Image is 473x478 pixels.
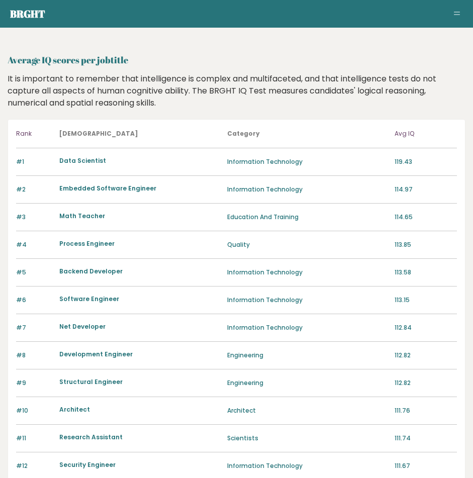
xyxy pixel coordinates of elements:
p: #8 [16,351,53,360]
p: #2 [16,185,53,194]
p: Rank [16,128,53,140]
p: #6 [16,296,53,305]
a: Embedded Software Engineer [59,184,156,193]
a: Process Engineer [59,239,115,248]
p: Engineering [227,378,389,388]
a: Net Developer [59,322,106,331]
p: 112.82 [395,351,457,360]
p: 114.65 [395,213,457,222]
a: Development Engineer [59,350,133,358]
p: Avg IQ [395,128,457,140]
a: Backend Developer [59,267,123,275]
p: 119.43 [395,157,457,166]
b: [DEMOGRAPHIC_DATA] [59,129,138,138]
p: 113.85 [395,240,457,249]
p: #4 [16,240,53,249]
p: #9 [16,378,53,388]
p: #12 [16,461,53,470]
p: Information Technology [227,296,389,305]
a: Math Teacher [59,212,105,220]
p: 111.76 [395,406,457,415]
a: Security Engineer [59,460,116,469]
a: Brght [10,7,45,21]
p: Engineering [227,351,389,360]
p: #1 [16,157,53,166]
a: Structural Engineer [59,377,123,386]
b: Category [227,129,260,138]
p: #11 [16,434,53,443]
div: It is important to remember that intelligence is complex and multifaceted, and that intelligence ... [4,73,469,109]
p: Quality [227,240,389,249]
p: 112.84 [395,323,457,332]
p: Information Technology [227,185,389,194]
p: Education And Training [227,213,389,222]
p: 113.15 [395,296,457,305]
p: Scientists [227,434,389,443]
p: Architect [227,406,389,415]
a: Research Assistant [59,433,123,441]
p: 114.97 [395,185,457,194]
a: Software Engineer [59,295,119,303]
p: 113.58 [395,268,457,277]
a: Data Scientist [59,156,106,165]
button: Toggle navigation [451,8,463,20]
p: Information Technology [227,323,389,332]
h2: Average IQ scores per jobtitle [8,53,465,67]
p: #3 [16,213,53,222]
p: 112.82 [395,378,457,388]
p: 111.74 [395,434,457,443]
p: #5 [16,268,53,277]
p: Information Technology [227,157,389,166]
p: Information Technology [227,461,389,470]
p: 111.67 [395,461,457,470]
p: #10 [16,406,53,415]
p: #7 [16,323,53,332]
p: Information Technology [227,268,389,277]
a: Architect [59,405,90,414]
